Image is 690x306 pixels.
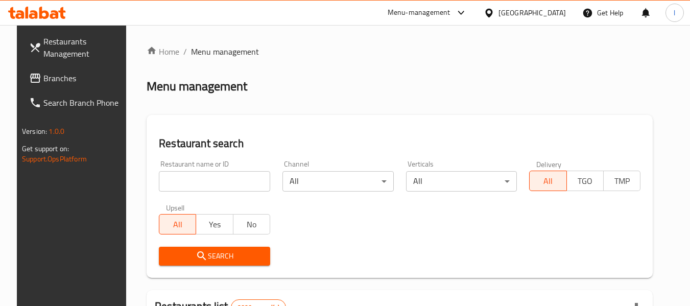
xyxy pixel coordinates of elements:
[498,7,566,18] div: [GEOGRAPHIC_DATA]
[603,171,640,191] button: TMP
[43,35,124,60] span: Restaurants Management
[191,45,259,58] span: Menu management
[566,171,604,191] button: TGO
[22,152,87,166] a: Support.OpsPlatform
[183,45,187,58] li: /
[21,29,132,66] a: Restaurants Management
[43,97,124,109] span: Search Branch Phone
[529,171,566,191] button: All
[200,217,229,232] span: Yes
[534,174,562,189] span: All
[147,78,247,95] h2: Menu management
[233,214,270,234] button: No
[159,136,640,151] h2: Restaurant search
[608,174,636,189] span: TMP
[21,66,132,90] a: Branches
[22,142,69,155] span: Get support on:
[159,171,270,192] input: Search for restaurant name or ID..
[159,214,196,234] button: All
[159,247,270,266] button: Search
[406,171,517,192] div: All
[147,45,653,58] nav: breadcrumb
[22,125,47,138] span: Version:
[674,7,675,18] span: l
[167,250,262,263] span: Search
[237,217,266,232] span: No
[196,214,233,234] button: Yes
[163,217,192,232] span: All
[43,72,124,84] span: Branches
[282,171,394,192] div: All
[21,90,132,115] a: Search Branch Phone
[147,45,179,58] a: Home
[49,125,64,138] span: 1.0.0
[536,160,562,168] label: Delivery
[571,174,600,189] span: TGO
[388,7,450,19] div: Menu-management
[166,204,185,211] label: Upsell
